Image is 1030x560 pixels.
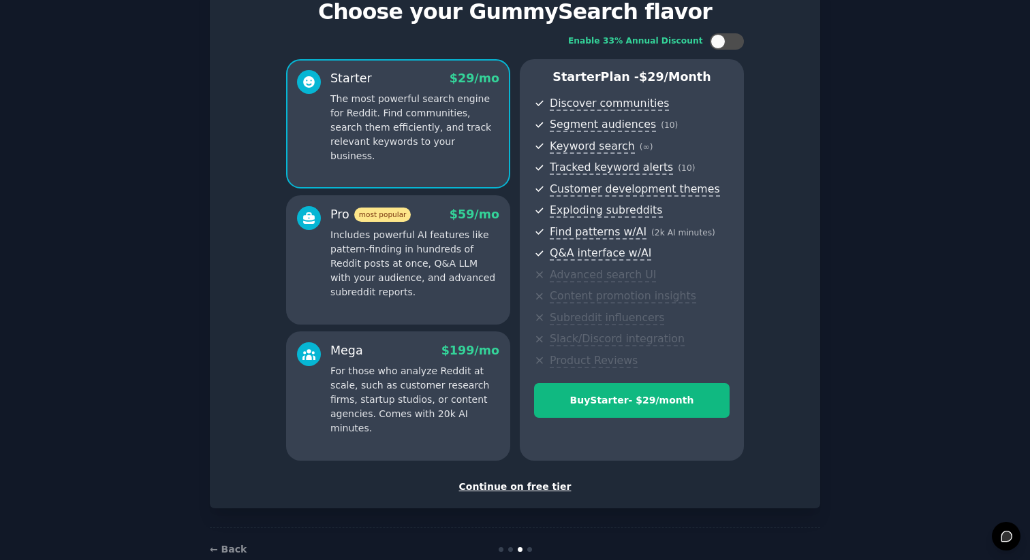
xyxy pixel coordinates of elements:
[550,203,662,218] span: Exploding subreddits
[550,182,720,197] span: Customer development themes
[661,120,678,130] span: ( 10 )
[330,364,499,435] p: For those who analyze Reddit at scale, such as customer research firms, startup studios, or conte...
[550,139,635,154] span: Keyword search
[210,544,247,555] a: ← Back
[354,208,411,222] span: most popular
[651,228,715,237] span: ( 2k AI minutes )
[550,354,638,368] span: Product Reviews
[550,118,656,132] span: Segment audiences
[639,70,711,84] span: $ 29 /month
[550,246,651,261] span: Q&A interface w/AI
[550,161,673,175] span: Tracked keyword alerts
[568,35,703,48] div: Enable 33% Annual Discount
[534,69,730,86] p: Starter Plan -
[678,163,695,173] span: ( 10 )
[330,70,372,87] div: Starter
[224,480,806,494] div: Continue on free tier
[330,206,411,223] div: Pro
[550,311,664,325] span: Subreddit influencers
[550,97,669,111] span: Discover communities
[450,208,499,221] span: $ 59 /mo
[640,142,653,152] span: ( ∞ )
[330,228,499,299] p: Includes powerful AI features like pattern-finding in hundreds of Reddit posts at once, Q&A LLM w...
[550,268,656,282] span: Advanced search UI
[450,71,499,85] span: $ 29 /mo
[441,344,499,357] span: $ 199 /mo
[535,393,729,408] div: Buy Starter - $ 29 /month
[534,383,730,418] button: BuyStarter- $29/month
[550,289,696,303] span: Content promotion insights
[550,225,646,240] span: Find patterns w/AI
[550,332,685,346] span: Slack/Discord integration
[330,342,363,359] div: Mega
[330,92,499,163] p: The most powerful search engine for Reddit. Find communities, search them efficiently, and track ...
